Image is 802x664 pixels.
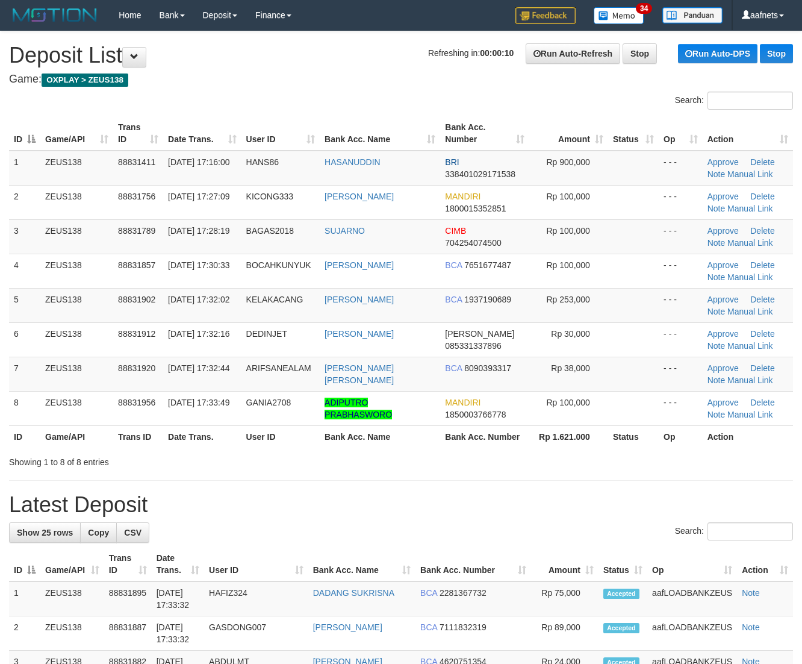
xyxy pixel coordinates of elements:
a: DADANG SUKRISNA [313,588,394,598]
span: 88831789 [118,226,155,236]
span: [DATE] 17:30:33 [168,260,229,270]
th: Date Trans.: activate to sort column ascending [163,116,241,151]
span: 88831411 [118,157,155,167]
img: Button%20Memo.svg [594,7,644,24]
span: Copy 1850003766778 to clipboard [445,410,506,419]
a: Delete [750,329,774,339]
td: - - - [659,219,703,254]
span: Copy 338401029171538 to clipboard [445,169,515,179]
a: Delete [750,192,774,201]
span: Accepted [603,589,639,599]
input: Search: [707,522,793,540]
th: Trans ID [113,425,163,448]
span: KICONG333 [246,192,294,201]
span: HANS86 [246,157,279,167]
span: Rp 38,000 [551,363,590,373]
td: ZEUS138 [40,357,113,391]
td: - - - [659,151,703,186]
h4: Game: [9,74,793,86]
a: [PERSON_NAME] [325,260,394,270]
span: Copy 704254074500 to clipboard [445,238,501,248]
th: Status: activate to sort column ascending [608,116,659,151]
td: [DATE] 17:33:32 [152,581,204,616]
span: [DATE] 17:16:00 [168,157,229,167]
th: Op: activate to sort column ascending [647,547,737,581]
th: ID: activate to sort column descending [9,116,40,151]
span: BCA [445,260,462,270]
span: Rp 100,000 [546,192,589,201]
a: Copy [80,522,117,543]
a: [PERSON_NAME] [325,329,394,339]
th: Action: activate to sort column ascending [737,547,793,581]
span: DEDINJET [246,329,287,339]
span: BOCAHKUNYUK [246,260,311,270]
td: 88831887 [104,616,152,651]
a: Approve [707,363,739,373]
th: Action [703,425,793,448]
td: GASDONG007 [204,616,308,651]
td: - - - [659,322,703,357]
td: HAFIZ324 [204,581,308,616]
th: ID: activate to sort column descending [9,547,40,581]
td: 7 [9,357,40,391]
th: Trans ID: activate to sort column ascending [104,547,152,581]
a: Approve [707,192,739,201]
span: BRI [445,157,459,167]
td: 3 [9,219,40,254]
td: 1 [9,151,40,186]
a: Approve [707,329,739,339]
a: Show 25 rows [9,522,81,543]
span: [DATE] 17:33:49 [168,398,229,407]
th: ID [9,425,40,448]
th: Action: activate to sort column ascending [703,116,793,151]
img: Feedback.jpg [515,7,576,24]
td: ZEUS138 [40,185,113,219]
a: Approve [707,398,739,407]
span: CSV [124,528,141,537]
th: Rp 1.621.000 [529,425,608,448]
td: Rp 89,000 [531,616,598,651]
span: 88831912 [118,329,155,339]
th: Op: activate to sort column ascending [659,116,703,151]
th: Game/API [40,425,113,448]
a: Manual Link [727,307,773,316]
span: CIMB [445,226,466,236]
a: Manual Link [727,410,773,419]
td: aafLOADBANKZEUS [647,581,737,616]
img: MOTION_logo.png [9,6,101,24]
td: ZEUS138 [40,254,113,288]
span: MANDIRI [445,398,480,407]
a: Manual Link [727,169,773,179]
span: Rp 900,000 [546,157,589,167]
td: - - - [659,288,703,322]
td: 1 [9,581,40,616]
input: Search: [707,92,793,110]
a: SUJARNO [325,226,365,236]
a: Stop [760,44,793,63]
td: ZEUS138 [40,219,113,254]
a: Manual Link [727,204,773,213]
span: Copy 7111832319 to clipboard [440,622,486,632]
span: 88831756 [118,192,155,201]
span: Rp 100,000 [546,226,589,236]
a: Note [707,238,726,248]
td: ZEUS138 [40,151,113,186]
span: BCA [445,363,462,373]
a: Note [707,307,726,316]
a: Delete [750,260,774,270]
th: Bank Acc. Number [440,425,529,448]
span: Copy 2281367732 to clipboard [440,588,486,598]
strong: 00:00:10 [480,48,514,58]
th: Status: activate to sort column ascending [598,547,647,581]
td: 2 [9,616,40,651]
th: Bank Acc. Name: activate to sort column ascending [320,116,440,151]
img: panduan.png [662,7,723,23]
td: 5 [9,288,40,322]
span: Copy 1800015352851 to clipboard [445,204,506,213]
th: Trans ID: activate to sort column ascending [113,116,163,151]
h1: Deposit List [9,43,793,67]
span: Copy 7651677487 to clipboard [464,260,511,270]
a: HASANUDDIN [325,157,381,167]
th: Amount: activate to sort column ascending [529,116,608,151]
th: Bank Acc. Number: activate to sort column ascending [440,116,529,151]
